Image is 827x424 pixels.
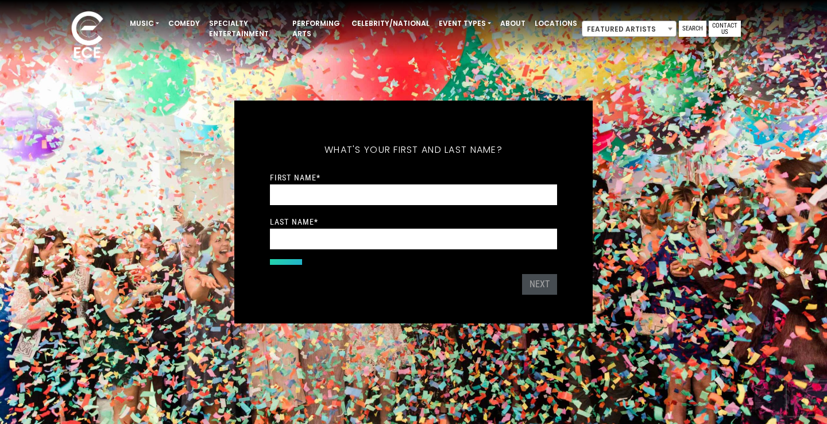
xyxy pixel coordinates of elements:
a: Contact Us [709,21,741,37]
img: ece_new_logo_whitev2-1.png [59,8,116,64]
a: Locations [530,14,582,33]
label: Last Name [270,217,318,227]
a: About [496,14,530,33]
h5: What's your first and last name? [270,129,557,171]
span: Featured Artists [582,21,677,37]
a: Performing Arts [288,14,347,44]
a: Specialty Entertainment [204,14,288,44]
label: First Name [270,172,320,183]
span: Featured Artists [582,21,676,37]
a: Celebrity/National [347,14,434,33]
a: Event Types [434,14,496,33]
a: Comedy [164,14,204,33]
a: Music [125,14,164,33]
a: Search [679,21,706,37]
